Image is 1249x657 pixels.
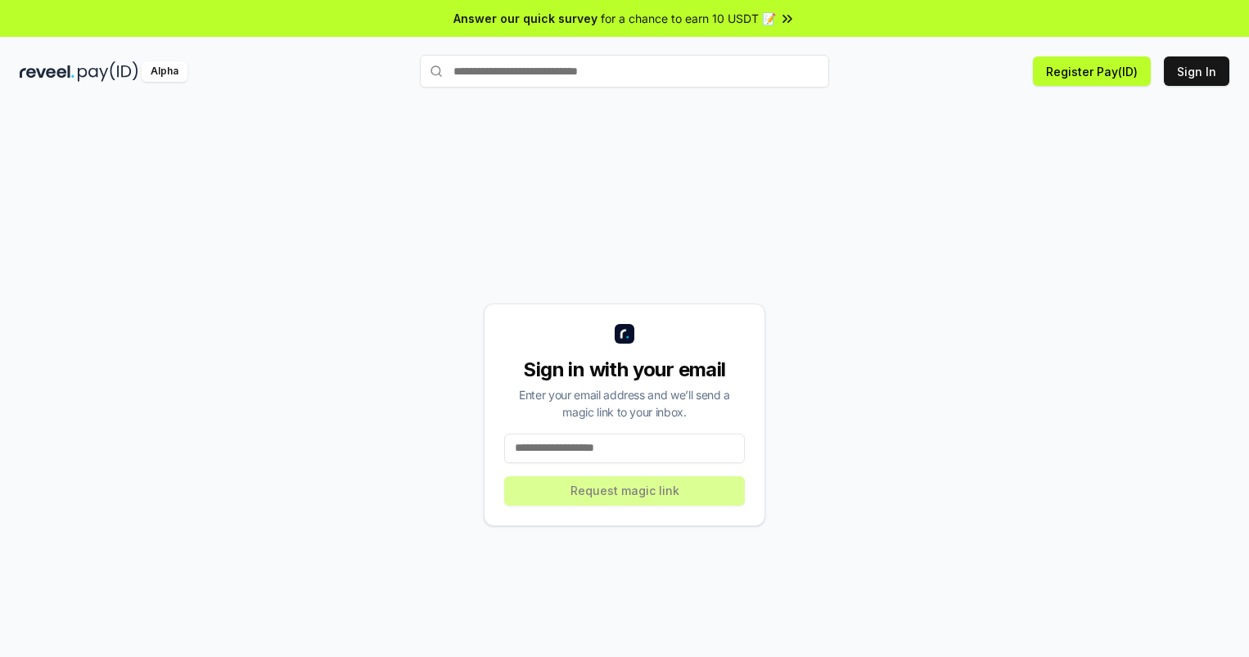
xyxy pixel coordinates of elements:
button: Sign In [1164,56,1229,86]
button: Register Pay(ID) [1033,56,1151,86]
img: pay_id [78,61,138,82]
div: Sign in with your email [504,357,745,383]
div: Alpha [142,61,187,82]
span: for a chance to earn 10 USDT 📝 [601,10,776,27]
span: Answer our quick survey [453,10,597,27]
img: reveel_dark [20,61,74,82]
img: logo_small [615,324,634,344]
div: Enter your email address and we’ll send a magic link to your inbox. [504,386,745,421]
